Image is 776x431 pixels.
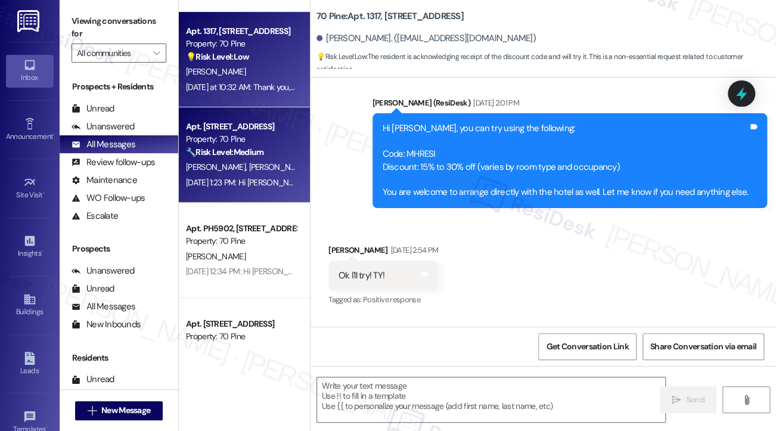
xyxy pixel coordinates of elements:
div: [PERSON_NAME] [328,244,438,261]
div: Tagged as: [328,291,438,308]
span: [PERSON_NAME] [186,346,246,357]
span: [PERSON_NAME] [186,251,246,262]
div: [DATE] 2:54 PM [388,244,439,256]
div: [PERSON_NAME]. ([EMAIL_ADDRESS][DOMAIN_NAME]) [316,32,536,45]
button: Get Conversation Link [538,333,636,360]
div: Ok I'll try! TY! [339,269,384,282]
input: All communities [77,44,147,63]
label: Viewing conversations for [72,12,166,44]
div: Property: 70 Pine [186,330,296,343]
div: Apt. [STREET_ADDRESS] [186,318,296,330]
div: Property: 70 Pine [186,235,296,247]
div: Hi [PERSON_NAME], you can try using the following: Code: MHRESI Discount: 15% to 30% off (varies ... [383,122,749,199]
b: 70 Pine: Apt. 1317, [STREET_ADDRESS] [316,10,464,23]
span: [PERSON_NAME] [186,66,246,77]
img: ResiDesk Logo [17,10,42,32]
strong: 💡 Risk Level: Low [186,51,249,62]
a: Leads [6,348,54,380]
div: Unanswered [72,265,135,277]
span: New Message [101,404,150,417]
div: [DATE] 2:01 PM [470,97,519,109]
span: • [41,247,43,256]
span: Positive response [363,294,420,305]
div: Prospects [60,243,178,255]
div: Unanswered [72,120,135,133]
strong: 🔧 Risk Level: Medium [186,147,263,157]
div: Prospects + Residents [60,80,178,93]
i:  [741,395,750,405]
div: Apt. [STREET_ADDRESS] [186,120,296,133]
div: [PERSON_NAME] (ResiDesk) [373,97,768,113]
button: New Message [75,401,163,420]
a: Site Visit • [6,172,54,204]
div: Apt. 1317, [STREET_ADDRESS] [186,25,296,38]
a: Buildings [6,289,54,321]
div: WO Follow-ups [72,192,145,204]
i:  [88,406,97,416]
span: : The resident is acknowledging receipt of the discount code and will try it. This is a non-essen... [316,51,776,76]
span: • [53,131,55,139]
span: Get Conversation Link [546,340,628,353]
i:  [153,48,160,58]
div: Property: 70 Pine [186,38,296,50]
div: Apt. PH5902, [STREET_ADDRESS] [186,222,296,235]
div: All Messages [72,138,135,151]
div: Unread [72,103,114,115]
div: Unread [72,373,114,386]
strong: 💡 Risk Level: Low [316,52,367,61]
span: [PERSON_NAME] [186,162,249,172]
a: Insights • [6,231,54,263]
div: Residents [60,352,178,364]
button: Send [660,386,716,413]
a: Inbox [6,55,54,87]
div: Escalate [72,210,118,222]
div: New Inbounds [72,318,141,331]
span: Send [685,393,704,406]
i:  [672,395,681,405]
span: [PERSON_NAME] [249,162,309,172]
button: Share Conversation via email [642,333,764,360]
div: Review follow-ups [72,156,155,169]
div: Property: 70 Pine [186,133,296,145]
div: [DATE] at 10:32 AM: Thank you, [PERSON_NAME]. Let me know how it goes! [186,82,443,92]
div: All Messages [72,300,135,313]
span: • [43,189,45,197]
div: Maintenance [72,174,137,187]
span: Share Conversation via email [650,340,756,353]
div: Unread [72,283,114,295]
